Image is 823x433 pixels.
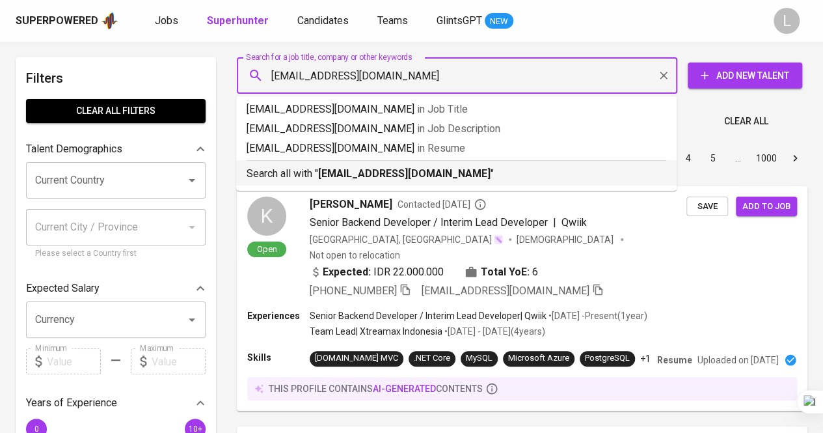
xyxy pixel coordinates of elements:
[373,384,436,394] span: AI-generated
[417,103,468,115] span: in Job Title
[26,141,122,157] p: Talent Demographics
[247,121,666,137] p: [EMAIL_ADDRESS][DOMAIN_NAME]
[207,13,271,29] a: Superhunter
[247,102,666,117] p: [EMAIL_ADDRESS][DOMAIN_NAME]
[742,199,790,214] span: Add to job
[508,352,569,365] div: Microsoft Azure
[736,197,797,217] button: Add to job
[247,197,286,236] div: K
[697,354,779,367] p: Uploaded on [DATE]
[774,8,800,34] div: L
[517,233,615,246] span: [DEMOGRAPHIC_DATA]
[466,352,492,365] div: MySQL
[493,234,504,245] img: magic_wand.svg
[152,348,206,374] input: Value
[377,13,411,29] a: Teams
[693,199,722,214] span: Save
[16,11,118,31] a: Superpoweredapp logo
[481,264,530,280] b: Total YoE:
[310,264,444,280] div: IDR 22.000.000
[155,14,178,27] span: Jobs
[297,13,351,29] a: Candidates
[269,382,483,395] p: this profile contains contents
[183,171,201,189] button: Open
[310,309,546,322] p: Senior Backend Developer / Interim Lead Developer | Qwiik
[417,122,500,135] span: in Job Description
[398,198,487,211] span: Contacted [DATE]
[657,354,692,367] p: Resume
[422,285,589,297] span: [EMAIL_ADDRESS][DOMAIN_NAME]
[26,281,100,296] p: Expected Salary
[688,63,802,89] button: Add New Talent
[752,148,781,169] button: Go to page 1000
[310,325,442,338] p: Team Lead | Xtreamax Indonesia
[207,14,269,27] b: Superhunter
[16,14,98,29] div: Superpowered
[310,285,397,297] span: [PHONE_NUMBER]
[310,233,504,246] div: [GEOGRAPHIC_DATA], [GEOGRAPHIC_DATA]
[561,216,587,229] span: Qwiik
[247,309,310,322] p: Experiences
[26,136,206,162] div: Talent Demographics
[417,142,465,154] span: in Resume
[183,311,201,329] button: Open
[640,352,651,365] p: +1
[323,264,371,280] b: Expected:
[654,66,673,85] button: Clear
[485,15,513,28] span: NEW
[585,352,630,365] div: PostgreSQL
[26,395,117,411] p: Years of Experience
[414,352,450,365] div: .NET Core
[237,186,807,411] a: KOpen[PERSON_NAME]Contacted [DATE]Senior Backend Developer / Interim Lead Developer|Qwiik[GEOGRAP...
[247,141,666,156] p: [EMAIL_ADDRESS][DOMAIN_NAME]
[703,148,723,169] button: Go to page 5
[532,264,538,280] span: 6
[26,275,206,301] div: Expected Salary
[474,198,487,211] svg: By Batam recruiter
[724,113,768,130] span: Clear All
[155,13,181,29] a: Jobs
[310,216,548,229] span: Senior Backend Developer / Interim Lead Developer
[577,148,807,169] nav: pagination navigation
[442,325,545,338] p: • [DATE] - [DATE] ( 4 years )
[318,167,491,180] b: [EMAIL_ADDRESS][DOMAIN_NAME]
[719,109,774,133] button: Clear All
[310,249,400,262] p: Not open to relocation
[686,197,728,217] button: Save
[26,99,206,123] button: Clear All filters
[247,166,666,182] p: Search all with " "
[727,152,748,165] div: …
[247,351,310,364] p: Skills
[47,348,101,374] input: Value
[437,14,482,27] span: GlintsGPT
[252,244,282,255] span: Open
[315,352,398,365] div: [DOMAIN_NAME] MVC
[678,148,699,169] button: Go to page 4
[101,11,118,31] img: app logo
[553,215,556,230] span: |
[310,197,392,212] span: [PERSON_NAME]
[26,390,206,416] div: Years of Experience
[26,68,206,89] h6: Filters
[35,247,196,260] p: Please select a Country first
[698,68,792,84] span: Add New Talent
[377,14,408,27] span: Teams
[36,103,195,119] span: Clear All filters
[546,309,647,322] p: • [DATE] - Present ( 1 year )
[785,148,805,169] button: Go to next page
[297,14,349,27] span: Candidates
[437,13,513,29] a: GlintsGPT NEW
